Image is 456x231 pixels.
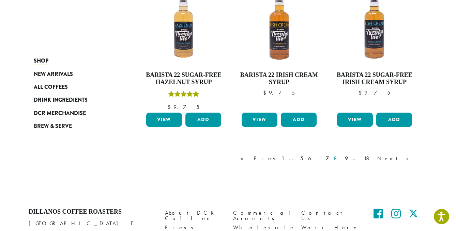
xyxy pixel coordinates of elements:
a: All Coffees [34,81,116,94]
h4: Barista 22 Sugar-Free Hazelnut Syrup [145,71,223,86]
h4: Barista 22 Irish Cream Syrup [240,71,318,86]
a: Commercial Accounts [233,208,291,223]
span: New Arrivals [34,70,73,79]
a: 5 [299,154,305,163]
a: DCR Merchandise [34,107,116,120]
h4: Barista 22 Sugar-Free Irish Cream Syrup [335,71,414,86]
a: 1 [280,154,286,163]
span: Drink Ingredients [34,96,88,104]
button: Add [376,113,412,127]
span: $ [359,89,364,96]
a: New Arrivals [34,67,116,80]
a: 7 [324,154,330,163]
span: Shop [34,57,48,65]
a: … [351,154,361,163]
bdi: 9.75 [263,89,295,96]
h4: Dillanos Coffee Roasters [29,208,155,216]
a: 9 [344,154,349,163]
button: Add [185,113,221,127]
bdi: 9.75 [168,103,199,111]
span: DCR Merchandise [34,109,86,118]
a: View [242,113,277,127]
a: … [288,154,297,163]
a: View [146,113,182,127]
bdi: 9.75 [359,89,390,96]
a: View [337,113,373,127]
a: About DCR Coffee [165,208,223,223]
span: $ [263,89,269,96]
a: 18 [363,154,374,163]
a: Brew & Serve [34,120,116,133]
button: Add [281,113,317,127]
a: 8 [332,154,341,163]
a: « Prev [239,154,278,163]
a: Shop [34,54,116,67]
a: Drink Ingredients [34,94,116,106]
span: $ [168,103,173,111]
span: Brew & Serve [34,122,72,131]
a: 6 [307,154,322,163]
span: All Coffees [34,83,68,92]
div: Rated 5.00 out of 5 [168,90,199,100]
a: Contact Us [301,208,359,223]
a: Next » [376,154,415,163]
